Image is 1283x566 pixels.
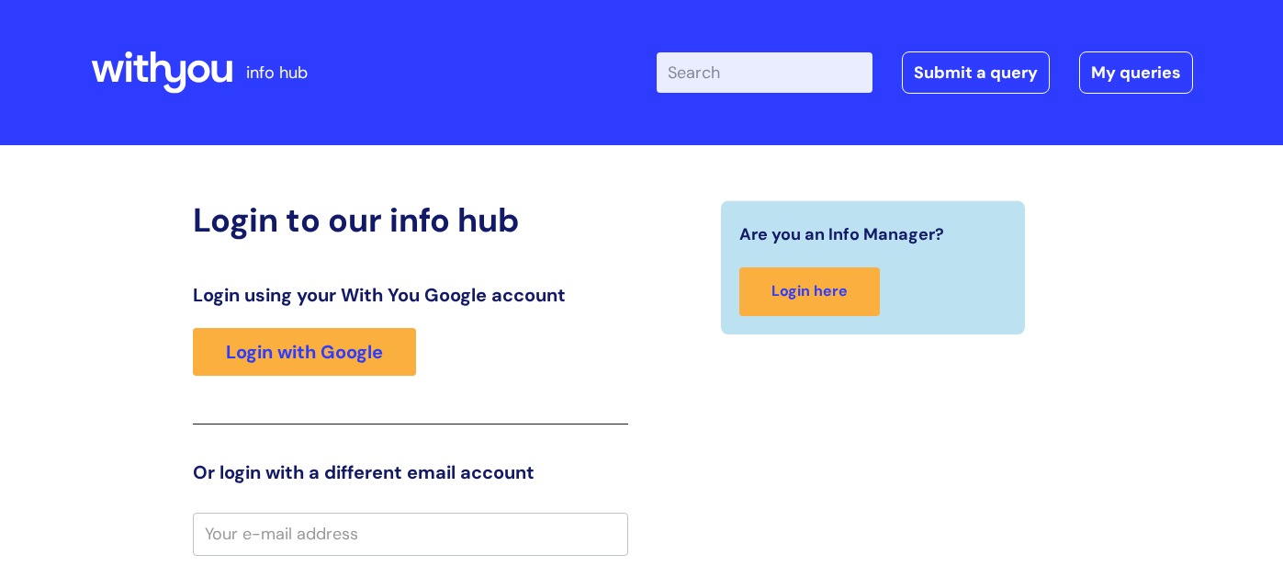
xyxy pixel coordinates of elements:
[739,267,880,316] a: Login here
[657,52,872,93] input: Search
[193,328,416,376] a: Login with Google
[739,220,944,249] span: Are you an Info Manager?
[193,200,628,240] h2: Login to our info hub
[193,284,628,306] h3: Login using your With You Google account
[902,51,1050,94] a: Submit a query
[193,461,628,483] h3: Or login with a different email account
[1079,51,1193,94] a: My queries
[193,513,628,555] input: Your e-mail address
[246,58,308,87] p: info hub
